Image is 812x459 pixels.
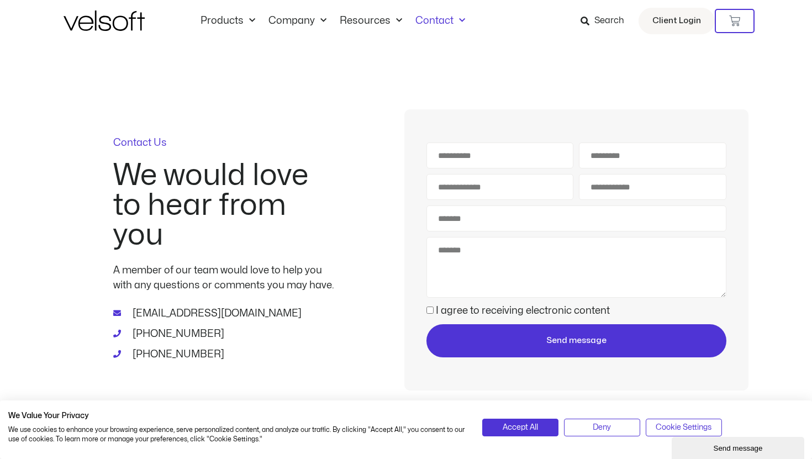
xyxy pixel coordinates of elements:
a: Client Login [639,8,715,34]
h2: We would love to hear from you [113,161,334,250]
p: Contact Us [113,138,334,148]
button: Accept all cookies [482,419,558,436]
img: Velsoft Training Materials [64,10,145,31]
span: [EMAIL_ADDRESS][DOMAIN_NAME] [130,306,302,321]
h2: We Value Your Privacy [8,411,466,421]
nav: Menu [194,15,472,27]
button: Adjust cookie preferences [646,419,722,436]
p: We use cookies to enhance your browsing experience, serve personalized content, and analyze our t... [8,425,466,444]
a: Search [581,12,632,30]
a: [EMAIL_ADDRESS][DOMAIN_NAME] [113,306,334,321]
button: Send message [426,324,726,357]
a: ResourcesMenu Toggle [333,15,409,27]
label: I agree to receiving electronic content [436,306,610,315]
iframe: chat widget [672,435,806,459]
button: Deny all cookies [564,419,640,436]
span: Deny [593,421,611,434]
span: Client Login [652,14,701,28]
p: A member of our team would love to help you with any questions or comments you may have. [113,263,334,293]
span: Send message [546,334,607,347]
span: [PHONE_NUMBER] [130,347,224,362]
a: ProductsMenu Toggle [194,15,262,27]
span: [PHONE_NUMBER] [130,326,224,341]
span: Accept All [503,421,538,434]
span: Cookie Settings [656,421,711,434]
span: Search [594,14,624,28]
a: CompanyMenu Toggle [262,15,333,27]
a: ContactMenu Toggle [409,15,472,27]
